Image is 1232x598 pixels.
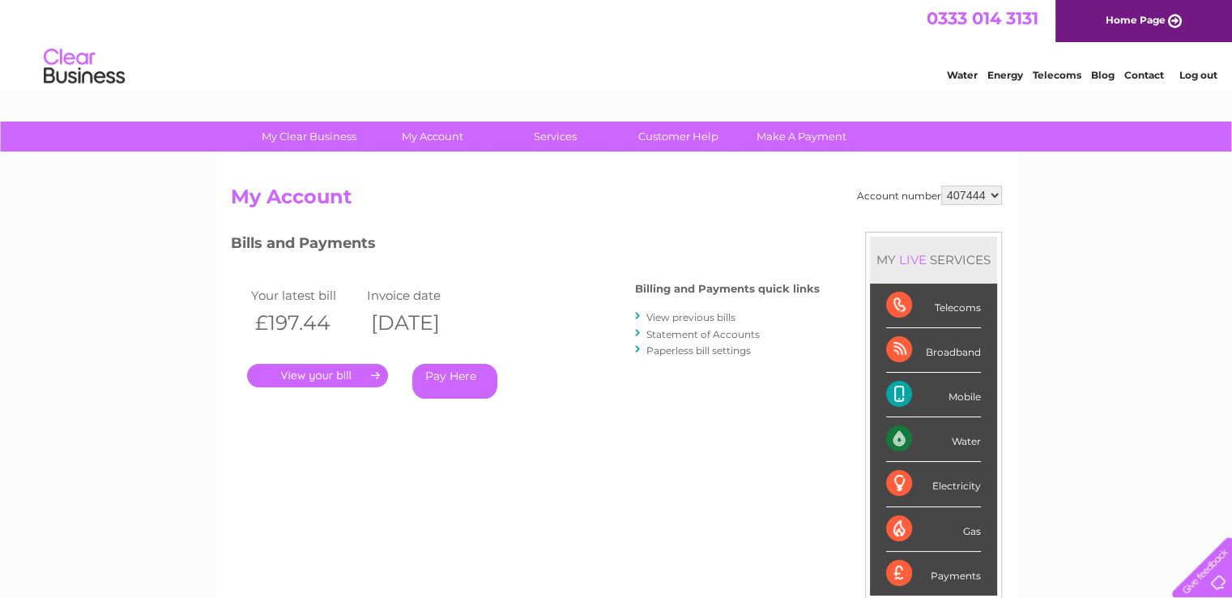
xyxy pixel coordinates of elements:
[363,306,480,340] th: [DATE]
[927,8,1038,28] a: 0333 014 3131
[247,306,364,340] th: £197.44
[231,186,1002,216] h2: My Account
[612,122,745,152] a: Customer Help
[886,462,981,506] div: Electricity
[646,311,735,323] a: View previous bills
[896,252,930,267] div: LIVE
[247,364,388,387] a: .
[1033,69,1081,81] a: Telecoms
[735,122,868,152] a: Make A Payment
[412,364,497,399] a: Pay Here
[857,186,1002,205] div: Account number
[231,232,820,260] h3: Bills and Payments
[646,328,760,340] a: Statement of Accounts
[886,328,981,373] div: Broadband
[234,9,1000,79] div: Clear Business is a trading name of Verastar Limited (registered in [GEOGRAPHIC_DATA] No. 3667643...
[886,373,981,417] div: Mobile
[365,122,499,152] a: My Account
[987,69,1023,81] a: Energy
[646,344,751,357] a: Paperless bill settings
[886,507,981,552] div: Gas
[43,42,126,92] img: logo.png
[886,284,981,328] div: Telecoms
[1091,69,1115,81] a: Blog
[1124,69,1164,81] a: Contact
[488,122,622,152] a: Services
[886,552,981,596] div: Payments
[363,284,480,306] td: Invoice date
[1179,69,1217,81] a: Log out
[635,283,820,295] h4: Billing and Payments quick links
[242,122,376,152] a: My Clear Business
[870,237,997,283] div: MY SERVICES
[886,417,981,462] div: Water
[947,69,978,81] a: Water
[247,284,364,306] td: Your latest bill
